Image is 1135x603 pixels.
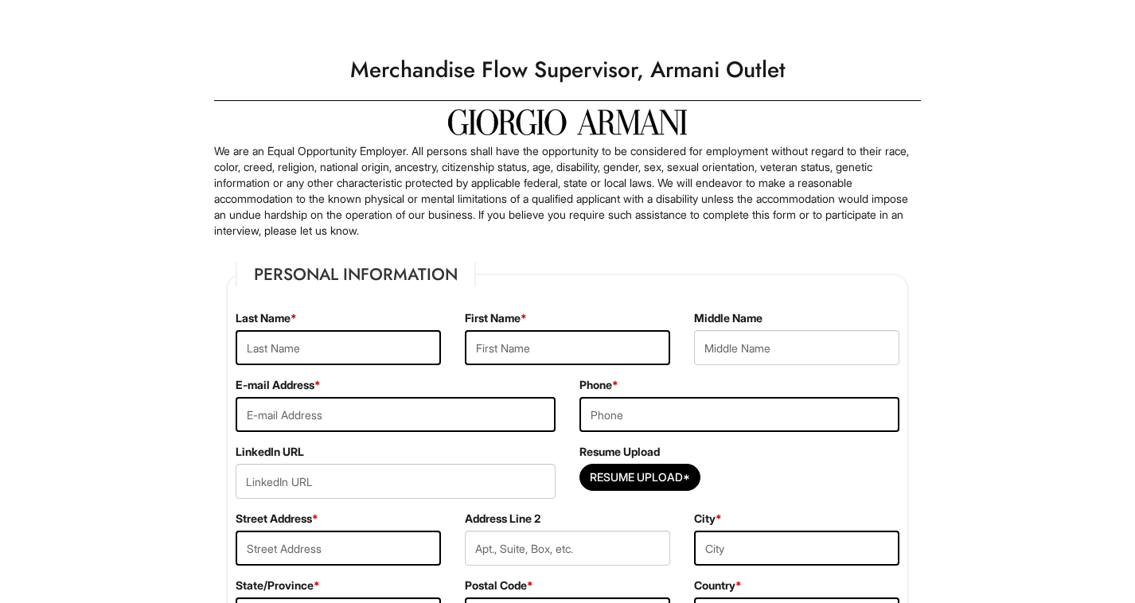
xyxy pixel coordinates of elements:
[206,48,929,92] h1: Merchandise Flow Supervisor, Armani Outlet
[694,531,899,566] input: City
[579,444,660,460] label: Resume Upload
[236,511,318,527] label: Street Address
[236,397,556,432] input: E-mail Address
[214,143,921,239] p: We are an Equal Opportunity Employer. All persons shall have the opportunity to be considered for...
[694,511,722,527] label: City
[236,444,304,460] label: LinkedIn URL
[236,531,441,566] input: Street Address
[236,377,321,393] label: E-mail Address
[465,578,533,593] label: Postal Code
[236,330,441,365] input: Last Name
[465,511,540,527] label: Address Line 2
[579,464,700,491] button: Resume Upload*Resume Upload*
[236,464,556,499] input: LinkedIn URL
[448,109,687,135] img: Giorgio Armani
[579,397,899,432] input: Phone
[694,578,742,593] label: Country
[236,578,320,593] label: State/Province
[465,330,670,365] input: First Name
[465,531,670,566] input: Apt., Suite, Box, etc.
[236,263,476,286] legend: Personal Information
[465,310,527,326] label: First Name
[694,330,899,365] input: Middle Name
[236,310,297,326] label: Last Name
[694,310,763,326] label: Middle Name
[579,377,618,393] label: Phone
